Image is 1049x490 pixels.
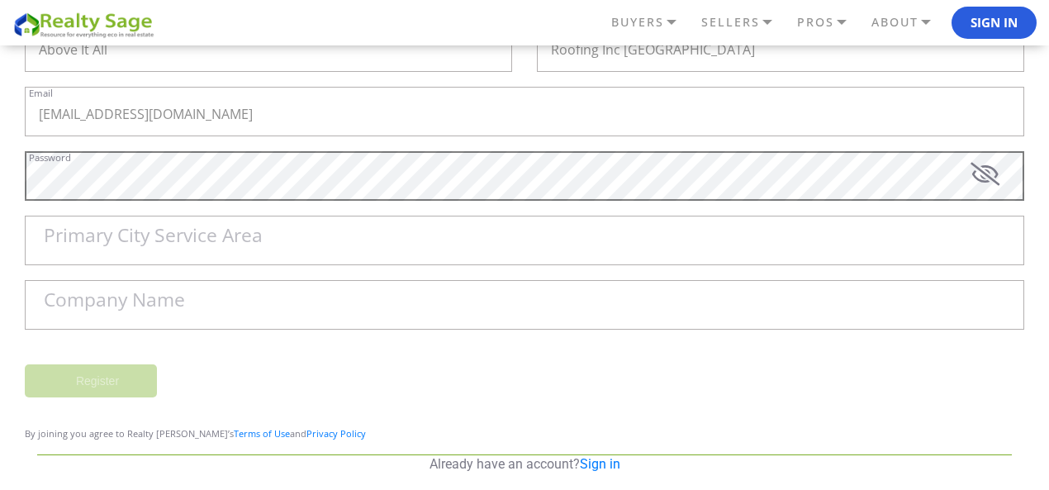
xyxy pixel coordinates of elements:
[952,7,1037,40] button: Sign In
[44,291,185,310] label: Company Name
[607,8,697,36] a: BUYERS
[234,427,290,440] a: Terms of Use
[29,153,71,162] label: Password
[697,8,793,36] a: SELLERS
[793,8,867,36] a: PROS
[25,427,366,440] span: By joining you agree to Realty [PERSON_NAME]’s and
[580,456,620,472] a: Sign in
[867,8,952,36] a: ABOUT
[44,226,263,245] label: Primary City Service Area
[29,88,53,98] label: Email
[12,10,161,39] img: REALTY SAGE
[37,455,1012,473] p: Already have an account?
[306,427,366,440] a: Privacy Policy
